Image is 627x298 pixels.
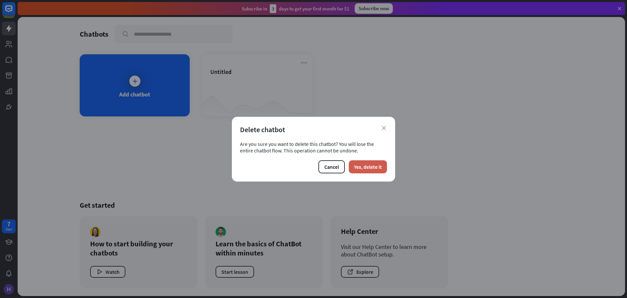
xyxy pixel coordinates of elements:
[382,126,386,130] i: close
[240,125,387,134] div: Delete chatbot
[318,160,345,173] button: Cancel
[5,3,25,22] button: Open LiveChat chat widget
[240,141,387,154] div: Are you sure you want to delete this chatbot? You will lose the entire chatbot flow. This operati...
[349,160,387,173] button: Yes, delete it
